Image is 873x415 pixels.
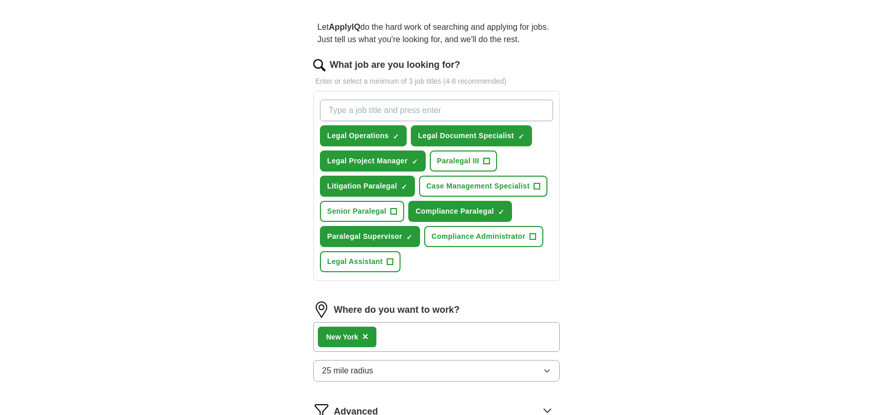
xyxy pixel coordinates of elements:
span: 25 mile radius [322,365,373,377]
span: ✓ [498,208,504,216]
span: Litigation Paralegal [327,181,397,192]
button: 25 mile radius [313,360,560,382]
button: Senior Paralegal [320,201,404,222]
button: Legal Document Specialist✓ [411,125,532,146]
span: Legal Operations [327,130,389,141]
span: ✓ [401,183,407,191]
span: Paralegal III [437,156,479,166]
span: Legal Document Specialist [418,130,514,141]
span: Legal Assistant [327,256,383,267]
button: Compliance Paralegal✓ [408,201,512,222]
p: Enter or select a minimum of 3 job titles (4-8 recommended) [313,76,560,87]
span: × [363,331,369,342]
span: Legal Project Manager [327,156,408,166]
p: Let do the hard work of searching and applying for jobs. Just tell us what you're looking for, an... [313,17,560,50]
strong: New Yo [326,333,351,341]
button: Case Management Specialist [419,176,547,197]
span: Compliance Administrator [431,231,525,242]
strong: ApplyIQ [329,23,360,31]
img: search.png [313,59,326,71]
button: Compliance Administrator [424,226,543,247]
span: ✓ [412,158,418,166]
input: Type a job title and press enter [320,100,553,121]
img: location.png [313,301,330,318]
span: ✓ [406,233,412,241]
button: × [363,329,369,345]
label: Where do you want to work? [334,303,460,317]
div: rk [326,332,358,343]
label: What job are you looking for? [330,58,460,72]
span: Senior Paralegal [327,206,386,217]
span: Paralegal Supervisor [327,231,402,242]
span: ✓ [393,133,399,141]
button: Litigation Paralegal✓ [320,176,415,197]
button: Paralegal III [430,150,497,172]
span: ✓ [518,133,524,141]
button: Paralegal Supervisor✓ [320,226,420,247]
span: Case Management Specialist [426,181,529,192]
button: Legal Operations✓ [320,125,407,146]
span: Compliance Paralegal [415,206,494,217]
button: Legal Assistant [320,251,401,272]
button: Legal Project Manager✓ [320,150,426,172]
